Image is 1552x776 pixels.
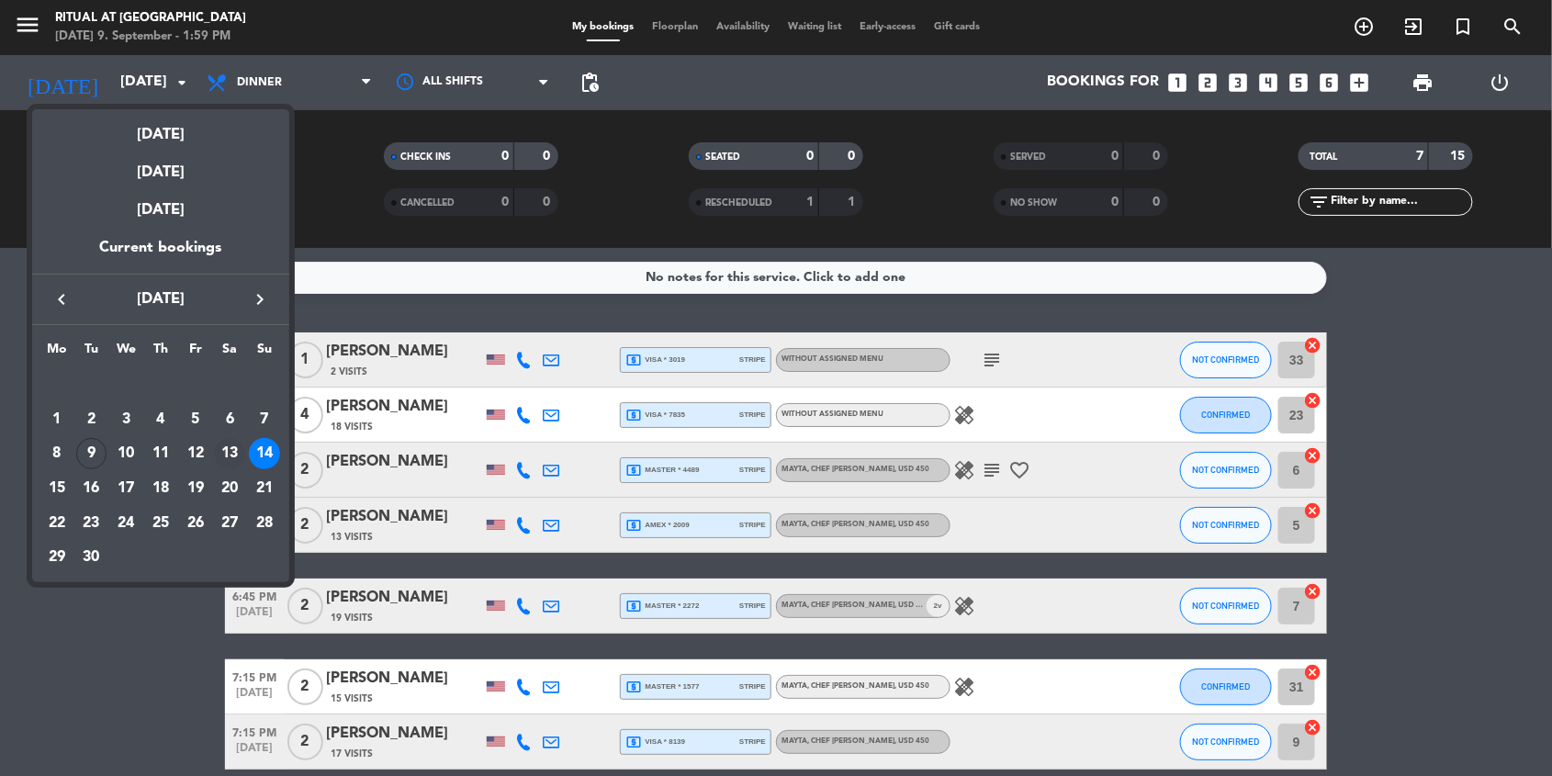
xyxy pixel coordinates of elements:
[32,109,289,147] div: [DATE]
[74,471,109,506] td: September 16, 2025
[180,473,211,504] div: 19
[39,437,74,472] td: September 8, 2025
[214,404,245,435] div: 6
[39,402,74,437] td: September 1, 2025
[51,288,73,310] i: keyboard_arrow_left
[32,236,289,274] div: Current bookings
[32,185,289,236] div: [DATE]
[41,543,73,574] div: 29
[143,506,178,541] td: September 25, 2025
[39,506,74,541] td: September 22, 2025
[41,438,73,469] div: 8
[178,437,213,472] td: September 12, 2025
[214,473,245,504] div: 20
[108,471,143,506] td: September 17, 2025
[145,473,176,504] div: 18
[108,506,143,541] td: September 24, 2025
[178,402,213,437] td: September 5, 2025
[74,339,109,367] th: Tuesday
[249,404,280,435] div: 7
[143,339,178,367] th: Thursday
[249,288,271,310] i: keyboard_arrow_right
[214,508,245,539] div: 27
[178,506,213,541] td: September 26, 2025
[143,437,178,472] td: September 11, 2025
[32,147,289,185] div: [DATE]
[110,508,141,539] div: 24
[110,404,141,435] div: 3
[243,287,276,311] button: keyboard_arrow_right
[39,339,74,367] th: Monday
[180,404,211,435] div: 5
[76,473,107,504] div: 16
[145,438,176,469] div: 11
[180,438,211,469] div: 12
[247,471,282,506] td: September 21, 2025
[145,404,176,435] div: 4
[39,367,282,402] td: SEP
[110,438,141,469] div: 10
[143,402,178,437] td: September 4, 2025
[247,437,282,472] td: September 14, 2025
[213,437,248,472] td: September 13, 2025
[213,506,248,541] td: September 27, 2025
[249,438,280,469] div: 14
[178,339,213,367] th: Friday
[76,543,107,574] div: 30
[78,287,243,311] span: [DATE]
[214,438,245,469] div: 13
[74,402,109,437] td: September 2, 2025
[108,339,143,367] th: Wednesday
[108,437,143,472] td: September 10, 2025
[39,471,74,506] td: September 15, 2025
[247,402,282,437] td: September 7, 2025
[74,506,109,541] td: September 23, 2025
[74,541,109,576] td: September 30, 2025
[45,287,78,311] button: keyboard_arrow_left
[178,471,213,506] td: September 19, 2025
[213,402,248,437] td: September 6, 2025
[249,508,280,539] div: 28
[76,438,107,469] div: 9
[41,404,73,435] div: 1
[110,473,141,504] div: 17
[143,471,178,506] td: September 18, 2025
[145,508,176,539] div: 25
[108,402,143,437] td: September 3, 2025
[41,508,73,539] div: 22
[247,506,282,541] td: September 28, 2025
[76,404,107,435] div: 2
[213,471,248,506] td: September 20, 2025
[76,508,107,539] div: 23
[180,508,211,539] div: 26
[249,473,280,504] div: 21
[213,339,248,367] th: Saturday
[74,437,109,472] td: September 9, 2025
[41,473,73,504] div: 15
[247,339,282,367] th: Sunday
[39,541,74,576] td: September 29, 2025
